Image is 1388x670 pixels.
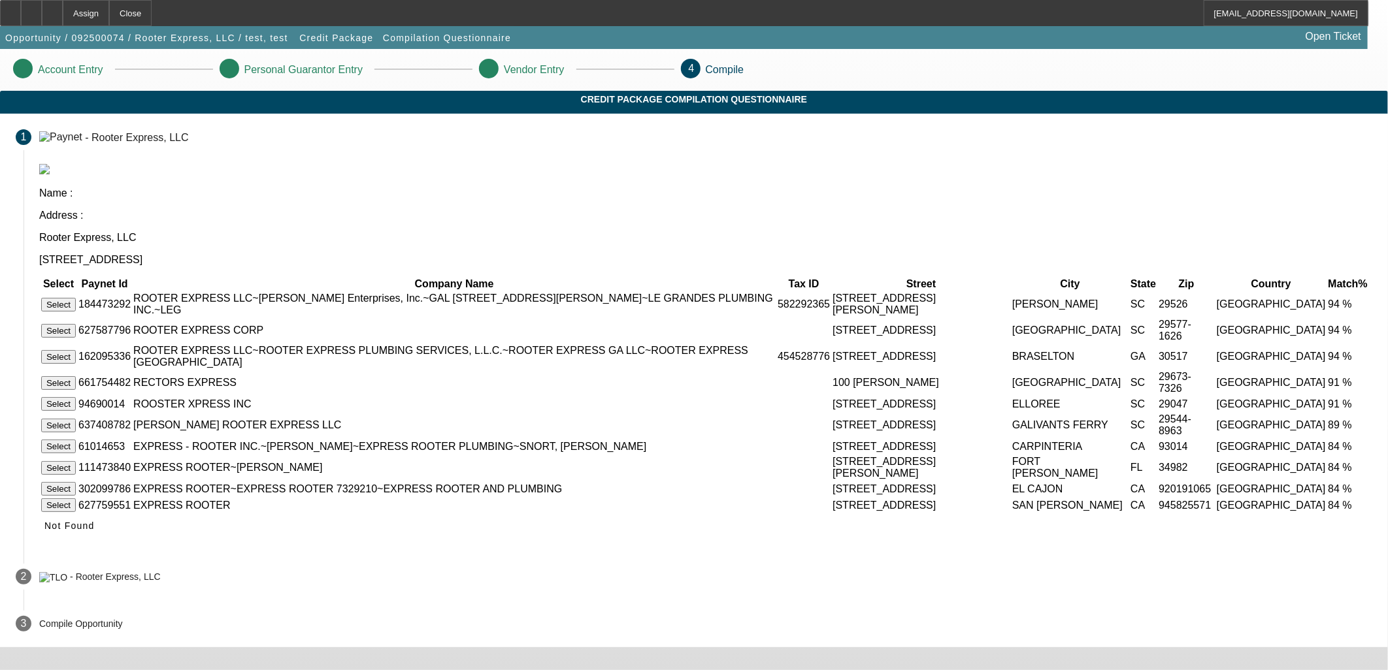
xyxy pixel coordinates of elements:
[383,33,511,43] span: Compilation Questionnaire
[1328,370,1368,395] td: 91 %
[1012,370,1129,395] td: [GEOGRAPHIC_DATA]
[1012,278,1129,291] th: City
[39,131,82,143] img: Paynet
[1216,318,1327,343] td: [GEOGRAPHIC_DATA]
[78,481,131,496] td: 302099786
[44,520,95,531] span: Not Found
[78,413,131,438] td: 637408782
[1216,439,1327,454] td: [GEOGRAPHIC_DATA]
[41,324,76,338] button: Select
[1216,481,1327,496] td: [GEOGRAPHIC_DATA]
[299,33,373,43] span: Credit Package
[41,278,76,291] th: Select
[41,397,76,411] button: Select
[296,26,376,50] button: Credit Package
[1158,455,1215,480] td: 34982
[832,278,1010,291] th: Street
[1158,439,1215,454] td: 93014
[832,396,1010,411] td: [STREET_ADDRESS]
[41,298,76,311] button: Select
[78,278,131,291] th: Paynet Id
[21,618,27,630] span: 3
[78,396,131,411] td: 94690014
[380,26,514,50] button: Compilation Questionnaire
[1130,439,1157,454] td: CA
[133,292,776,317] td: ROOTER EXPRESS LLC~[PERSON_NAME] Enterprises, Inc.~GAL [STREET_ADDRESS][PERSON_NAME]~LE GRANDES P...
[1158,498,1215,513] td: 945825571
[21,131,27,143] span: 1
[1300,25,1366,48] a: Open Ticket
[78,439,131,454] td: 61014653
[39,232,1372,244] p: Rooter Express, LLC
[78,318,131,343] td: 627587796
[1328,439,1368,454] td: 84 %
[1130,498,1157,513] td: CA
[78,370,131,395] td: 661754482
[39,514,100,537] button: Not Found
[133,396,776,411] td: ROOSTER XPRESS INC
[133,498,776,513] td: EXPRESS ROOTER
[39,618,123,629] p: Compile Opportunity
[689,63,695,74] span: 4
[133,318,776,343] td: ROOTER EXPRESS CORP
[1216,413,1327,438] td: [GEOGRAPHIC_DATA]
[41,461,76,475] button: Select
[1328,292,1368,317] td: 94 %
[504,64,565,76] p: Vendor Entry
[133,455,776,480] td: EXPRESS ROOTER~[PERSON_NAME]
[78,455,131,480] td: 111473840
[39,164,50,174] img: paynet_logo.jpg
[1012,413,1129,438] td: GALIVANTS FERRY
[1328,455,1368,480] td: 84 %
[777,278,831,291] th: Tax ID
[39,572,67,582] img: TLO
[1158,318,1215,343] td: 29577-1626
[1012,498,1129,513] td: SAN [PERSON_NAME]
[1012,344,1129,369] td: BRASELTON
[1130,396,1157,411] td: SC
[1328,278,1368,291] th: Match%
[41,482,76,496] button: Select
[1328,481,1368,496] td: 84 %
[1158,292,1215,317] td: 29526
[832,318,1010,343] td: [STREET_ADDRESS]
[1012,439,1129,454] td: CARPINTERIA
[1216,370,1327,395] td: [GEOGRAPHIC_DATA]
[1216,498,1327,513] td: [GEOGRAPHIC_DATA]
[1328,498,1368,513] td: 84 %
[1158,396,1215,411] td: 29047
[1158,344,1215,369] td: 30517
[38,64,103,76] p: Account Entry
[1130,413,1157,438] td: SC
[1158,278,1215,291] th: Zip
[832,370,1010,395] td: 100 [PERSON_NAME]
[832,344,1010,369] td: [STREET_ADDRESS]
[1216,292,1327,317] td: [GEOGRAPHIC_DATA]
[70,572,161,582] div: - Rooter Express, LLC
[1158,481,1215,496] td: 920191065
[244,64,363,76] p: Personal Guarantor Entry
[21,571,27,582] span: 2
[1130,455,1157,480] td: FL
[41,498,76,512] button: Select
[1328,318,1368,343] td: 94 %
[41,419,76,432] button: Select
[1158,370,1215,395] td: 29673-7326
[1216,344,1327,369] td: [GEOGRAPHIC_DATA]
[41,439,76,453] button: Select
[1012,396,1129,411] td: ELLOREE
[1328,344,1368,369] td: 94 %
[832,413,1010,438] td: [STREET_ADDRESS]
[832,455,1010,480] td: [STREET_ADDRESS][PERSON_NAME]
[777,292,831,317] td: 582292365
[133,439,776,454] td: EXPRESS - ROOTER INC.~[PERSON_NAME]~EXPRESS ROOTER PLUMBING~SNORT, [PERSON_NAME]
[1130,344,1157,369] td: GA
[832,498,1010,513] td: [STREET_ADDRESS]
[39,210,1372,221] p: Address :
[78,344,131,369] td: 162095336
[1328,396,1368,411] td: 91 %
[133,344,776,369] td: ROOTER EXPRESS LLC~ROOTER EXPRESS PLUMBING SERVICES, L.L.C.~ROOTER EXPRESS GA LLC~ROOTER EXPRESS ...
[706,64,744,76] p: Compile
[777,344,831,369] td: 454528776
[10,94,1378,104] span: Credit Package Compilation Questionnaire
